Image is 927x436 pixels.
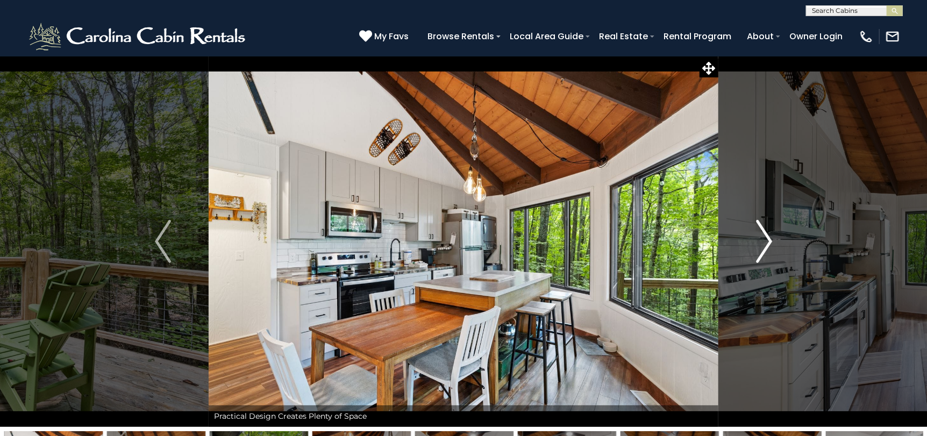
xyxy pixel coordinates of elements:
img: White-1-2.png [27,20,250,53]
a: Real Estate [594,27,653,46]
a: My Favs [359,30,411,44]
img: arrow [756,220,772,263]
a: About [741,27,779,46]
img: mail-regular-white.png [885,29,900,44]
a: Owner Login [784,27,848,46]
a: Browse Rentals [422,27,500,46]
button: Previous [117,56,208,427]
img: phone-regular-white.png [859,29,874,44]
a: Rental Program [658,27,737,46]
span: My Favs [374,30,409,43]
a: Local Area Guide [504,27,589,46]
button: Next [718,56,810,427]
div: Practical Design Creates Plenty of Space [209,405,718,427]
img: arrow [155,220,171,263]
